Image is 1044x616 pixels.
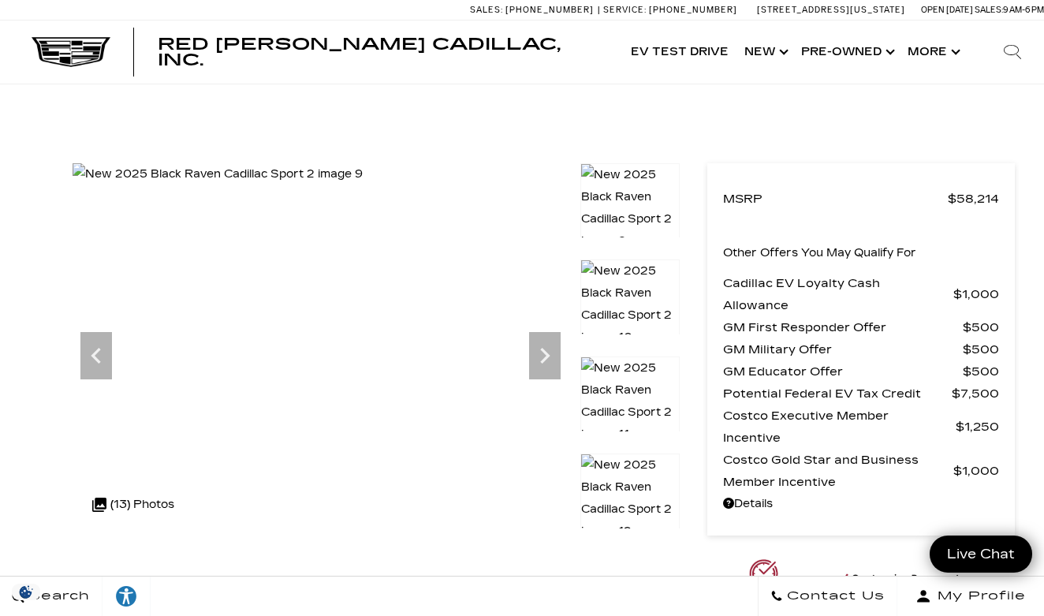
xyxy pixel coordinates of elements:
span: Potential Federal EV Tax Credit [723,383,952,405]
button: More [900,21,965,84]
span: $500 [963,360,999,383]
span: MSRP [723,188,948,210]
span: [PHONE_NUMBER] [505,5,594,15]
a: EV Test Drive [623,21,736,84]
img: New 2025 Black Raven Cadillac Sport 2 image 12 [580,454,680,543]
span: Search [24,585,90,607]
a: New [736,21,793,84]
span: $500 [963,338,999,360]
span: GM Military Offer [723,338,963,360]
span: Sales: [470,5,503,15]
a: Potential Federal EV Tax Credit $7,500 [723,383,999,405]
a: Costco Executive Member Incentive $1,250 [723,405,999,449]
div: Search [981,21,1044,84]
a: Sales: [PHONE_NUMBER] [470,6,598,14]
span: Open [DATE] [921,5,973,15]
div: (13) Photos [84,486,182,524]
span: Service: [603,5,647,15]
span: Sales: [975,5,1003,15]
a: MSRP $58,214 [723,188,999,210]
a: GM Educator Offer $500 [723,360,999,383]
span: $1,000 [953,460,999,482]
span: My Profile [931,585,1026,607]
button: Open user profile menu [897,577,1044,616]
span: Cadillac EV Loyalty Cash Allowance [723,272,953,316]
span: $7,500 [952,383,999,405]
section: Click to Open Cookie Consent Modal [8,584,44,600]
span: GM First Responder Offer [723,316,963,338]
a: GM First Responder Offer $500 [723,316,999,338]
span: $1,000 [953,283,999,305]
a: [STREET_ADDRESS][US_STATE] [757,5,905,15]
span: $500 [963,316,999,338]
span: Red [PERSON_NAME] Cadillac, Inc. [158,35,561,69]
a: Service: [PHONE_NUMBER] [598,6,741,14]
span: $1,250 [956,416,999,438]
img: New 2025 Black Raven Cadillac Sport 2 image 9 [73,163,363,185]
span: Costco Gold Star and Business Member Incentive [723,449,953,493]
p: Other Offers You May Qualify For [723,242,916,264]
a: Costco Gold Star and Business Member Incentive $1,000 [723,449,999,493]
img: New 2025 Black Raven Cadillac Sport 2 image 10 [569,163,865,185]
span: GM Educator Offer [723,360,963,383]
a: Contact Us [758,577,897,616]
a: Explore your accessibility options [103,577,151,616]
span: [PHONE_NUMBER] [649,5,737,15]
img: Cadillac Dark Logo with Cadillac White Text [32,37,110,67]
span: 9 AM-6 PM [1003,5,1044,15]
span: Costco Executive Member Incentive [723,405,956,449]
span: $58,214 [948,188,999,210]
span: Contact Us [783,585,885,607]
a: Details [723,493,999,515]
div: Explore your accessibility options [103,584,150,608]
img: New 2025 Black Raven Cadillac Sport 2 image 10 [580,259,680,349]
img: New 2025 Black Raven Cadillac Sport 2 image 11 [580,357,680,446]
div: Next [529,332,561,379]
a: GM Military Offer $500 [723,338,999,360]
div: Previous [80,332,112,379]
img: Opt-Out Icon [8,584,44,600]
img: New 2025 Black Raven Cadillac Sport 2 image 9 [580,163,680,253]
span: Live Chat [939,545,1023,563]
a: Live Chat [930,536,1032,573]
a: Pre-Owned [793,21,900,84]
a: Cadillac EV Loyalty Cash Allowance $1,000 [723,272,999,316]
a: Red [PERSON_NAME] Cadillac, Inc. [158,36,607,68]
